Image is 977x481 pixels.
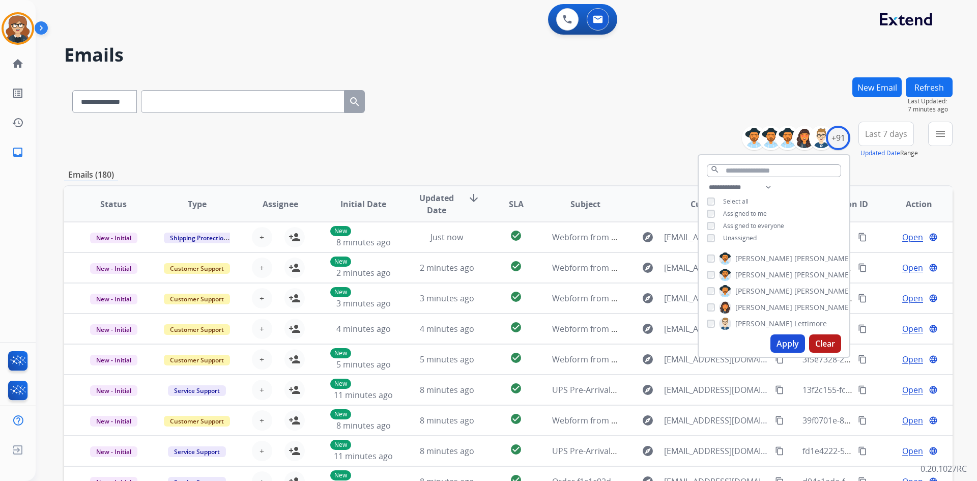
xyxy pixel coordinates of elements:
span: 2 minutes ago [336,267,391,278]
span: Open [902,445,923,457]
mat-icon: check_circle [510,260,522,272]
p: New [330,257,351,267]
span: 7 minutes ago [908,105,953,114]
span: 11 minutes ago [334,450,393,462]
mat-icon: content_copy [858,233,867,242]
mat-icon: explore [642,231,654,243]
span: Range [860,149,918,157]
mat-icon: check_circle [510,291,522,303]
span: Status [100,198,127,210]
span: 13f2c155-fc0e-4068-83c3-cb39119a735c [802,384,953,395]
span: [PERSON_NAME] [735,302,792,313]
span: 3 minutes ago [336,298,391,309]
span: UPS Pre-Arrival: Your Driver is Arriving Soon! Follow on a Live Map. [552,445,806,457]
mat-icon: explore [642,262,654,274]
span: Initial Date [340,198,386,210]
mat-icon: language [929,324,938,333]
mat-icon: history [12,117,24,129]
button: New Email [852,77,902,97]
mat-icon: check_circle [510,352,522,364]
span: 8 minutes ago [420,445,474,457]
mat-icon: language [929,416,938,425]
mat-icon: person_add [289,384,301,396]
span: Subject [570,198,600,210]
button: Updated Date [860,149,900,157]
mat-icon: content_copy [858,416,867,425]
span: Open [902,323,923,335]
span: + [260,323,264,335]
span: Shipping Protection [164,233,234,243]
span: 11 minutes ago [334,389,393,401]
span: [EMAIL_ADDRESS][DOMAIN_NAME] [664,231,769,243]
mat-icon: check_circle [510,382,522,394]
mat-icon: language [929,263,938,272]
mat-icon: language [929,385,938,394]
span: 3 minutes ago [420,293,474,304]
span: [EMAIL_ADDRESS][DOMAIN_NAME] [664,414,769,427]
button: + [252,319,272,339]
span: [EMAIL_ADDRESS][DOMAIN_NAME] [664,323,769,335]
mat-icon: language [929,446,938,456]
button: + [252,380,272,400]
mat-icon: inbox [12,146,24,158]
mat-icon: content_copy [775,416,784,425]
span: + [260,262,264,274]
span: [EMAIL_ADDRESS][DOMAIN_NAME] [664,353,769,365]
mat-icon: check_circle [510,413,522,425]
button: + [252,288,272,308]
mat-icon: language [929,294,938,303]
span: New - Initial [90,416,137,427]
p: New [330,226,351,236]
span: [EMAIL_ADDRESS][DOMAIN_NAME] [664,292,769,304]
span: + [260,445,264,457]
mat-icon: search [710,165,720,174]
span: Select all [723,197,749,206]
span: 8 minutes ago [420,415,474,426]
span: 4 minutes ago [420,323,474,334]
span: [PERSON_NAME] [735,319,792,329]
p: New [330,348,351,358]
mat-icon: content_copy [775,355,784,364]
button: + [252,410,272,431]
span: [PERSON_NAME] [735,253,792,264]
mat-icon: check_circle [510,230,522,242]
span: 8 minutes ago [336,420,391,431]
span: Assigned to everyone [723,221,784,230]
p: New [330,287,351,297]
mat-icon: explore [642,292,654,304]
span: [PERSON_NAME] [794,302,851,313]
span: + [260,414,264,427]
span: [PERSON_NAME] [794,253,851,264]
span: Customer Support [164,355,230,365]
mat-icon: arrow_downward [468,192,480,204]
span: 5 minutes ago [336,359,391,370]
p: New [330,379,351,389]
span: 5 minutes ago [420,354,474,365]
span: New - Initial [90,233,137,243]
span: + [260,353,264,365]
mat-icon: person_add [289,353,301,365]
span: Service Support [168,385,226,396]
span: Webform from [EMAIL_ADDRESS][DOMAIN_NAME] on [DATE] [552,415,783,426]
mat-icon: person_add [289,262,301,274]
mat-icon: language [929,233,938,242]
mat-icon: content_copy [858,446,867,456]
p: New [330,470,351,480]
span: Webform from [EMAIL_ADDRESS][DOMAIN_NAME] on [DATE] [552,293,783,304]
span: + [260,292,264,304]
mat-icon: explore [642,323,654,335]
mat-icon: person_add [289,414,301,427]
span: Assigned to me [723,209,767,218]
mat-icon: content_copy [858,294,867,303]
span: Webform from [EMAIL_ADDRESS][DOMAIN_NAME] on [DATE] [552,262,783,273]
mat-icon: content_copy [858,263,867,272]
span: Open [902,353,923,365]
p: New [330,409,351,419]
span: Open [902,292,923,304]
mat-icon: person_add [289,292,301,304]
mat-icon: person_add [289,231,301,243]
span: Lettimore [794,319,827,329]
button: Clear [809,334,841,353]
mat-icon: person_add [289,323,301,335]
span: SLA [509,198,524,210]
